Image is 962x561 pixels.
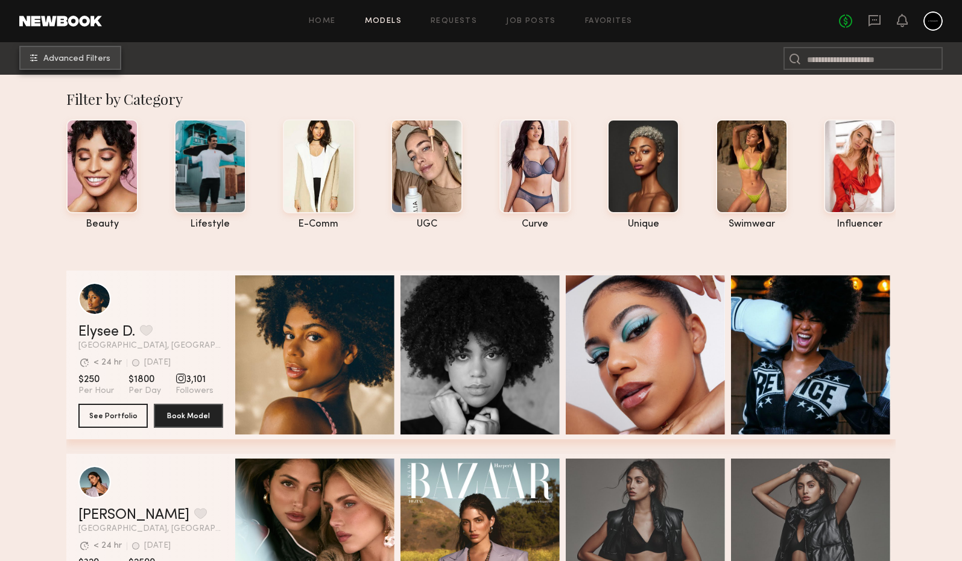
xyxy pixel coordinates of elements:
[93,359,122,367] div: < 24 hr
[128,386,161,396] span: Per Day
[66,89,896,108] div: Filter by Category
[154,404,223,428] button: Book Model
[716,219,788,230] div: swimwear
[585,17,633,25] a: Favorites
[78,525,223,533] span: [GEOGRAPHIC_DATA], [GEOGRAPHIC_DATA]
[19,46,121,70] button: Advanced Filters
[309,17,336,25] a: Home
[365,17,402,25] a: Models
[176,386,214,396] span: Followers
[78,374,114,386] span: $250
[43,55,110,63] span: Advanced Filters
[78,508,189,522] a: [PERSON_NAME]
[391,219,463,230] div: UGC
[128,374,161,386] span: $1800
[506,17,556,25] a: Job Posts
[78,342,223,350] span: [GEOGRAPHIC_DATA], [GEOGRAPHIC_DATA]
[607,219,679,230] div: unique
[78,386,114,396] span: Per Hour
[499,219,571,230] div: curve
[144,542,171,550] div: [DATE]
[824,219,896,230] div: influencer
[93,542,122,550] div: < 24 hr
[176,374,214,386] span: 3,101
[78,404,148,428] button: See Portfolio
[144,359,171,367] div: [DATE]
[283,219,355,230] div: e-comm
[431,17,477,25] a: Requests
[66,219,138,230] div: beauty
[174,219,246,230] div: lifestyle
[78,325,135,339] a: Elysee D.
